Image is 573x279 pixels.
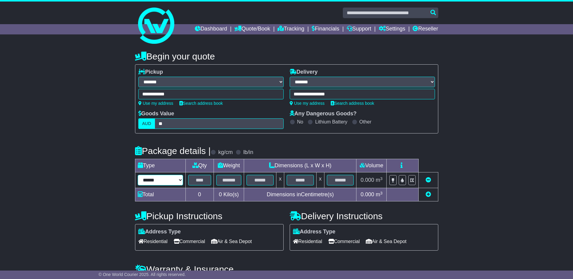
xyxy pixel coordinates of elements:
[290,101,325,106] a: Use my address
[293,229,336,235] label: Address Type
[138,237,168,246] span: Residential
[135,159,185,172] td: Type
[98,272,186,277] span: © One World Courier 2025. All rights reserved.
[297,119,303,125] label: No
[376,191,383,197] span: m
[218,149,233,156] label: kg/cm
[376,177,383,183] span: m
[214,159,244,172] td: Weight
[331,101,374,106] a: Search address book
[380,191,383,195] sup: 3
[316,172,324,188] td: x
[219,191,222,197] span: 0
[380,176,383,181] sup: 3
[278,24,304,34] a: Tracking
[234,24,270,34] a: Quote/Book
[135,188,185,201] td: Total
[290,69,318,75] label: Delivery
[211,237,252,246] span: Air & Sea Depot
[138,118,155,129] label: AUD
[328,237,360,246] span: Commercial
[413,24,438,34] a: Reseller
[290,211,438,221] h4: Delivery Instructions
[361,191,374,197] span: 0.000
[138,229,181,235] label: Address Type
[426,177,431,183] a: Remove this item
[185,159,214,172] td: Qty
[359,119,372,125] label: Other
[185,188,214,201] td: 0
[135,211,284,221] h4: Pickup Instructions
[244,188,356,201] td: Dimensions in Centimetre(s)
[138,111,174,117] label: Goods Value
[366,237,407,246] span: Air & Sea Depot
[243,149,253,156] label: lb/in
[315,119,347,125] label: Lithium Battery
[135,51,438,61] h4: Begin your quote
[347,24,371,34] a: Support
[138,69,163,75] label: Pickup
[290,111,357,117] label: Any Dangerous Goods?
[244,159,356,172] td: Dimensions (L x W x H)
[138,101,173,106] a: Use my address
[293,237,322,246] span: Residential
[135,264,438,274] h4: Warranty & Insurance
[312,24,339,34] a: Financials
[426,191,431,197] a: Add new item
[276,172,284,188] td: x
[361,177,374,183] span: 0.000
[174,237,205,246] span: Commercial
[135,146,211,156] h4: Package details |
[179,101,223,106] a: Search address book
[356,159,387,172] td: Volume
[195,24,227,34] a: Dashboard
[214,188,244,201] td: Kilo(s)
[379,24,405,34] a: Settings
